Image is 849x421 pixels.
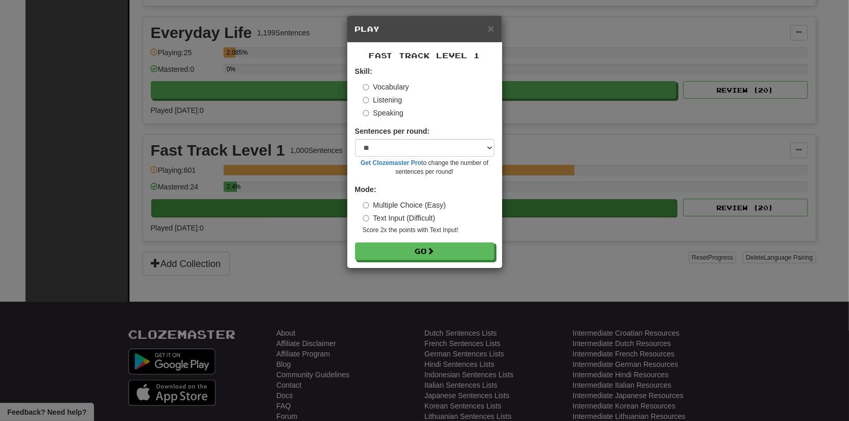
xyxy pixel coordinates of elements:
[369,51,480,60] span: Fast Track Level 1
[355,243,494,260] button: Go
[363,84,370,91] input: Vocabulary
[363,200,446,210] label: Multiple Choice (Easy)
[363,108,403,118] label: Speaking
[355,67,372,75] strong: Skill:
[363,213,436,223] label: Text Input (Difficult)
[363,95,402,105] label: Listening
[355,126,430,136] label: Sentences per round:
[363,215,370,222] input: Text Input (Difficult)
[355,185,376,194] strong: Mode:
[363,226,494,235] small: Score 2x the points with Text Input !
[361,159,422,167] a: Get Clozemaster Pro
[488,22,494,34] span: ×
[355,24,494,34] h5: Play
[355,159,494,176] small: to change the number of sentences per round!
[363,202,370,209] input: Multiple Choice (Easy)
[363,97,370,104] input: Listening
[363,110,370,117] input: Speaking
[488,23,494,34] button: Close
[363,82,409,92] label: Vocabulary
